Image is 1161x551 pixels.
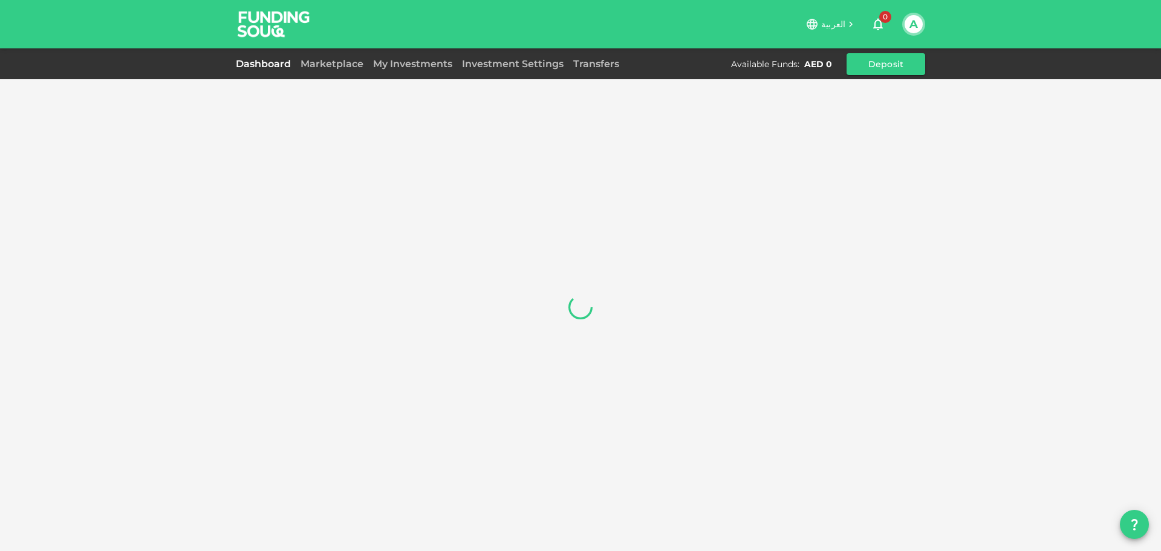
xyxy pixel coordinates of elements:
span: العربية [821,19,845,30]
a: My Investments [368,58,457,70]
a: Transfers [568,58,624,70]
a: Marketplace [296,58,368,70]
div: Available Funds : [731,58,799,70]
a: Investment Settings [457,58,568,70]
button: Deposit [847,53,925,75]
button: A [905,15,923,33]
button: question [1120,510,1149,539]
button: 0 [866,12,890,36]
div: AED 0 [804,58,832,70]
span: 0 [879,11,891,23]
a: Dashboard [236,58,296,70]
